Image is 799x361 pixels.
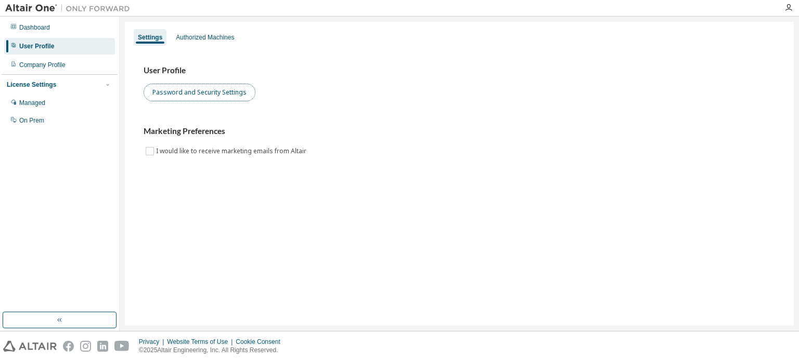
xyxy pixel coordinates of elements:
[19,99,45,107] div: Managed
[19,42,54,50] div: User Profile
[3,341,57,352] img: altair_logo.svg
[97,341,108,352] img: linkedin.svg
[139,338,167,346] div: Privacy
[144,65,775,76] h3: User Profile
[80,341,91,352] img: instagram.svg
[63,341,74,352] img: facebook.svg
[236,338,286,346] div: Cookie Consent
[114,341,130,352] img: youtube.svg
[7,81,56,89] div: License Settings
[156,145,308,157] label: I would like to receive marketing emails from Altair
[176,33,234,42] div: Authorized Machines
[138,33,162,42] div: Settings
[19,116,44,125] div: On Prem
[5,3,135,14] img: Altair One
[144,84,255,101] button: Password and Security Settings
[139,346,287,355] p: © 2025 Altair Engineering, Inc. All Rights Reserved.
[19,61,66,69] div: Company Profile
[167,338,236,346] div: Website Terms of Use
[144,126,775,137] h3: Marketing Preferences
[19,23,50,32] div: Dashboard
